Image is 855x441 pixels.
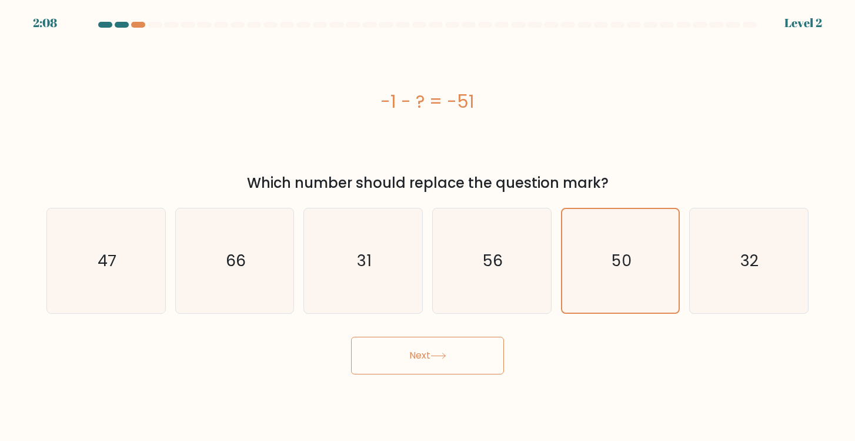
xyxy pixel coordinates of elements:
text: 32 [741,250,759,271]
text: 50 [612,250,632,271]
text: 56 [483,250,503,271]
text: 66 [226,250,246,271]
div: -1 - ? = -51 [46,88,809,115]
button: Next [351,337,504,374]
text: 47 [98,250,116,271]
div: 2:08 [33,14,57,32]
div: Level 2 [784,14,822,32]
div: Which number should replace the question mark? [54,173,801,194]
text: 31 [357,250,372,271]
